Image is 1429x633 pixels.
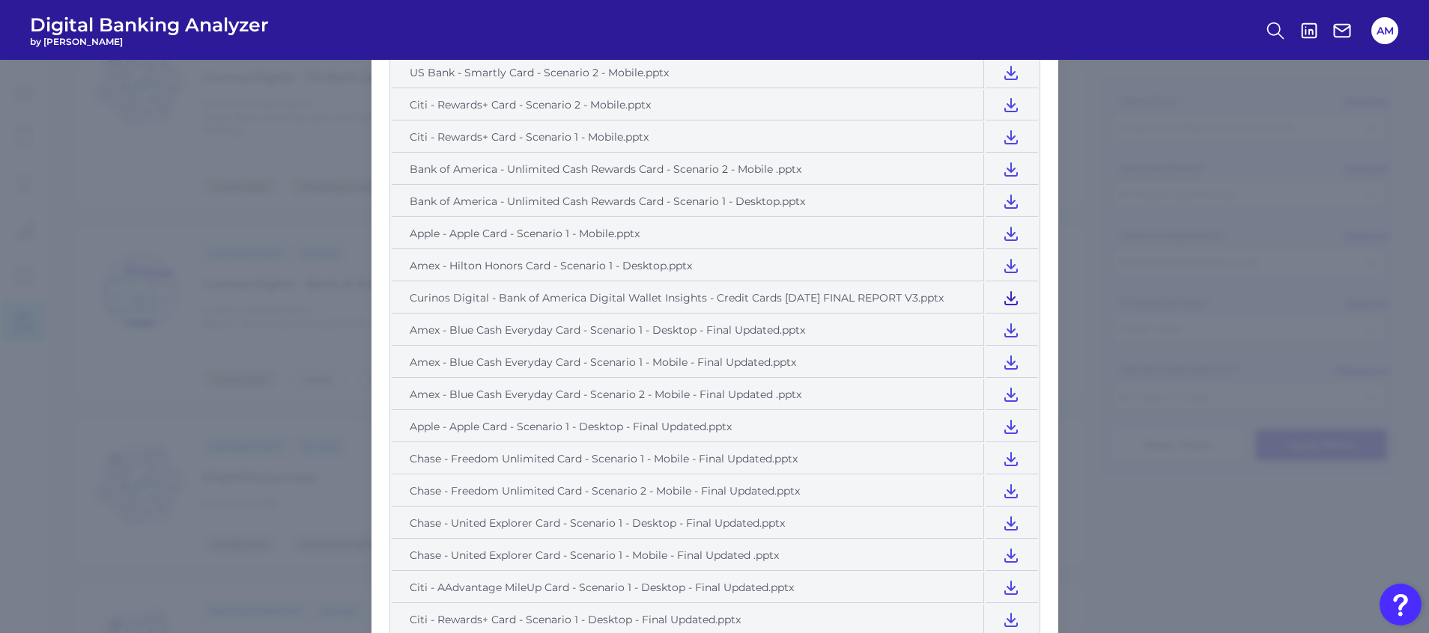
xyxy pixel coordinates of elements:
[392,315,984,346] td: Amex - Blue Cash Everyday Card - Scenario 1 - Desktop - Final Updated.pptx
[392,347,984,378] td: Amex - Blue Cash Everyday Card - Scenario 1 - Mobile - Final Updated.pptx
[392,444,984,474] td: Chase - Freedom Unlimited Card - Scenario 1 - Mobile - Final Updated.pptx
[392,186,984,217] td: Bank of America - Unlimited Cash Rewards Card - Scenario 1 - Desktop.pptx
[30,36,269,47] span: by [PERSON_NAME]
[392,572,984,603] td: Citi - AAdvantage MileUp Card - Scenario 1 - Desktop - Final Updated.pptx
[1371,17,1398,44] button: AM
[392,508,984,539] td: Chase - United Explorer Card - Scenario 1 - Desktop - Final Updated.pptx
[392,379,984,410] td: Amex - Blue Cash Everyday Card - Scenario 2 - Mobile - Final Updated .pptx
[392,412,984,442] td: Apple - Apple Card - Scenario 1 - Desktop - Final Updated.pptx
[392,283,984,314] td: Curinos Digital - Bank of America Digital Wallet Insights - Credit Cards [DATE] FINAL REPORT V3.pptx
[392,58,984,88] td: US Bank - Smartly Card - Scenario 2 - Mobile.pptx
[392,476,984,507] td: Chase - Freedom Unlimited Card - Scenario 2 - Mobile - Final Updated.pptx
[392,154,984,185] td: Bank of America - Unlimited Cash Rewards Card - Scenario 2 - Mobile .pptx
[392,90,984,120] td: Citi - Rewards+ Card - Scenario 2 - Mobile.pptx
[392,251,984,281] td: Amex - Hilton Honors Card - Scenario 1 - Desktop.pptx
[1380,584,1422,626] button: Open Resource Center
[392,540,984,571] td: Chase - United Explorer Card - Scenario 1 - Mobile - Final Updated .pptx
[392,218,984,249] td: Apple - Apple Card - Scenario 1 - Mobile.pptx
[392,122,984,153] td: Citi - Rewards+ Card - Scenario 1 - Mobile.pptx
[30,13,269,36] span: Digital Banking Analyzer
